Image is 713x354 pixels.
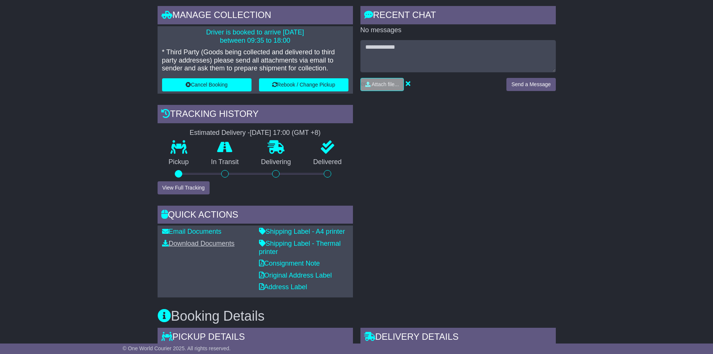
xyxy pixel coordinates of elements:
div: Delivery Details [360,328,556,348]
p: * Third Party (Goods being collected and delivered to third party addresses) please send all atta... [162,48,348,73]
h3: Booking Details [158,309,556,324]
div: Quick Actions [158,206,353,226]
p: Delivering [250,158,302,166]
a: Original Address Label [259,272,332,279]
div: RECENT CHAT [360,6,556,26]
p: Delivered [302,158,353,166]
div: Pickup Details [158,328,353,348]
button: Cancel Booking [162,78,252,91]
div: Estimated Delivery - [158,129,353,137]
a: Download Documents [162,240,235,247]
p: No messages [360,26,556,34]
div: Manage collection [158,6,353,26]
span: © One World Courier 2025. All rights reserved. [123,345,231,351]
div: [DATE] 17:00 (GMT +8) [250,129,321,137]
p: In Transit [200,158,250,166]
a: Shipping Label - Thermal printer [259,240,341,255]
div: Tracking history [158,105,353,125]
a: Consignment Note [259,260,320,267]
button: Rebook / Change Pickup [259,78,348,91]
a: Address Label [259,283,307,291]
button: Send a Message [506,78,555,91]
p: Pickup [158,158,200,166]
a: Shipping Label - A4 printer [259,228,345,235]
button: View Full Tracking [158,181,210,194]
p: Driver is booked to arrive [DATE] between 09:35 to 18:00 [162,28,348,45]
a: Email Documents [162,228,222,235]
